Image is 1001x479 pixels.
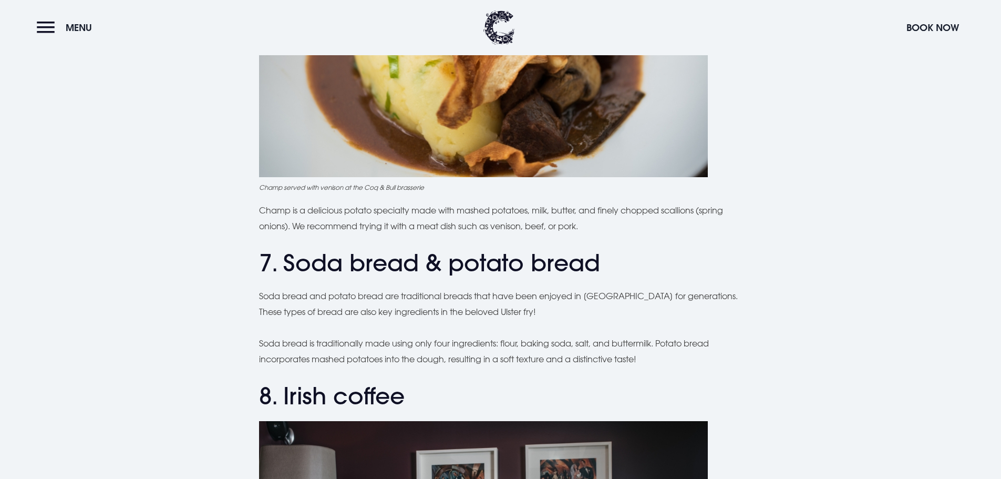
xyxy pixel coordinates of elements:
[259,382,742,410] h2: 8. Irish coffee
[901,16,964,39] button: Book Now
[259,202,742,235] p: Champ is a delicious potato specialty made with mashed potatoes, milk, butter, and finely chopped...
[483,11,515,45] img: Clandeboye Lodge
[259,288,742,320] p: Soda bread and potato bread are traditional breads that have been enjoyed in [GEOGRAPHIC_DATA] fo...
[259,249,742,277] h2: 7. Soda bread & potato bread
[37,16,97,39] button: Menu
[259,182,742,192] figcaption: Champ served with venison at the Coq & Bull brasserie
[259,335,742,368] p: Soda bread is traditionally made using only four ingredients: flour, baking soda, salt, and butte...
[66,22,92,34] span: Menu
